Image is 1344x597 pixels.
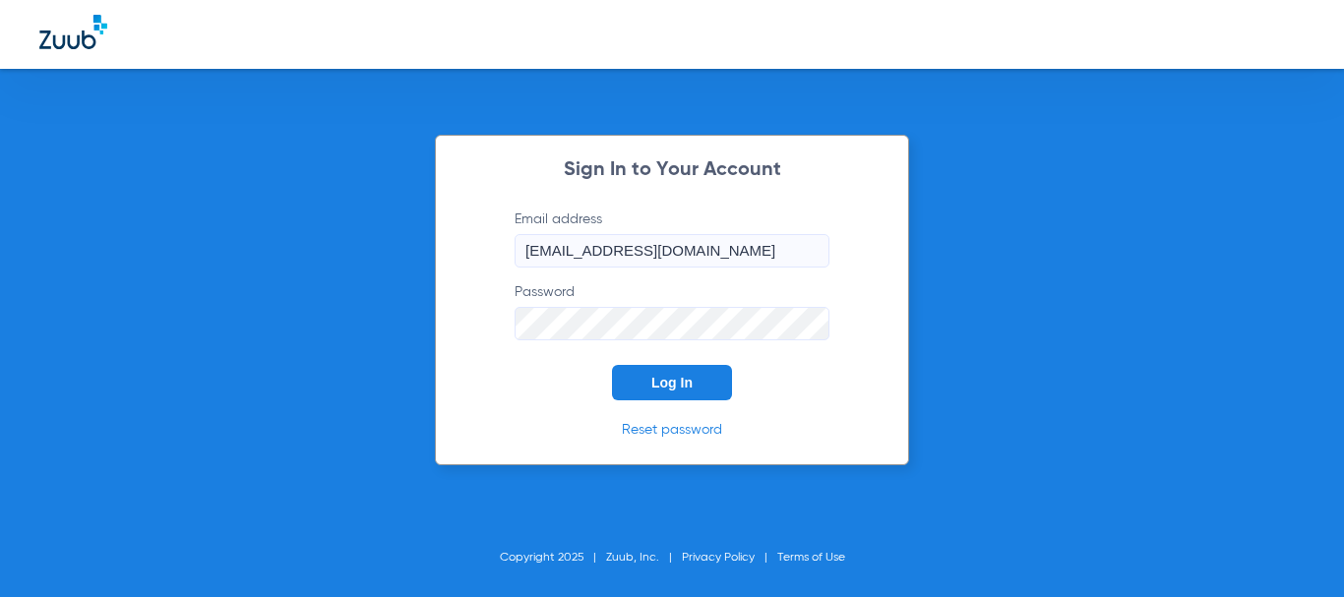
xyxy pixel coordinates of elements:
[515,307,829,340] input: Password
[515,209,829,268] label: Email address
[612,365,732,400] button: Log In
[515,282,829,340] label: Password
[682,552,755,564] a: Privacy Policy
[500,548,606,567] li: Copyright 2025
[515,234,829,268] input: Email address
[777,552,845,564] a: Terms of Use
[651,375,693,390] span: Log In
[1246,503,1344,597] iframe: Chat Widget
[606,548,682,567] li: Zuub, Inc.
[485,160,859,180] h2: Sign In to Your Account
[622,423,722,437] a: Reset password
[39,15,107,49] img: Zuub Logo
